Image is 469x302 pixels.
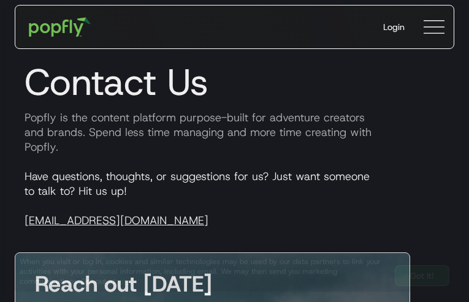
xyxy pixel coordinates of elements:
[15,110,454,154] p: Popfly is the content platform purpose-built for adventure creators and brands. Spend less time m...
[373,11,414,43] a: Login
[383,21,405,33] div: Login
[115,276,131,286] a: here
[20,9,99,45] a: home
[15,169,454,228] p: Have questions, thoughts, or suggestions for us? Just want someone to talk to? Hit us up!
[25,213,208,228] a: [EMAIL_ADDRESS][DOMAIN_NAME]
[20,257,385,286] div: When you visit or log in, cookies and similar technologies may be used by our data partners to li...
[15,60,454,104] h1: Contact Us
[395,265,449,286] a: Got It!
